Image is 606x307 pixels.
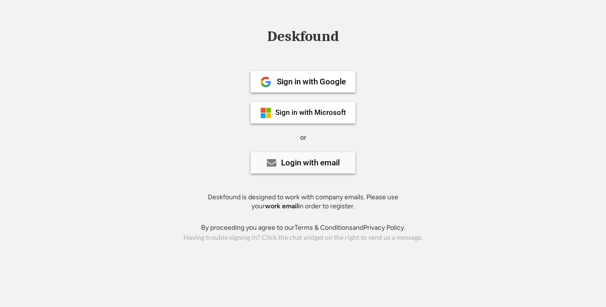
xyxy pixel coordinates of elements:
[281,159,340,167] div: Login with email
[201,223,405,233] div: By proceeding you agree to our and
[300,133,306,143] div: or
[275,109,346,116] div: Sign in with Microsoft
[260,76,272,88] img: 1024px-Google__G__Logo.svg.png
[260,107,272,119] img: ms-symbollockup_mssymbol_19.png
[196,193,410,211] div: Deskfound is designed to work with company emails. Please use your in order to register.
[263,29,343,44] div: Deskfound
[364,224,405,232] a: Privacy Policy.
[265,202,298,210] strong: work email
[294,224,353,232] a: Terms & Conditions
[277,78,346,86] div: Sign in with Google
